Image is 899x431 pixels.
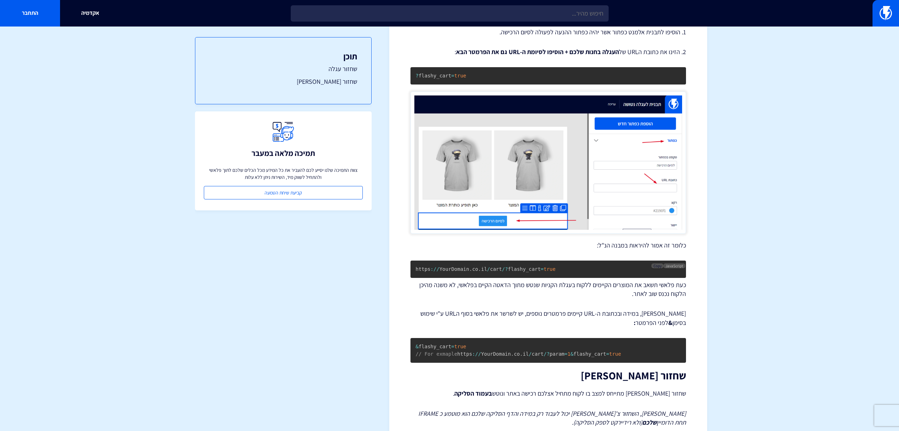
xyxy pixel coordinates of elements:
input: חיפוש מהיר... [291,5,609,22]
span: . [478,266,481,272]
p: כלומר זה אמור להיראות במבנה הנ"ל: [410,241,686,250]
span: / [529,351,532,357]
span: : [431,266,433,272]
span: true [454,73,466,78]
span: true [454,344,466,349]
strong: העגלה בחנות שלכם [569,48,619,56]
code: https YourDomain co il cart flashy_cart [415,266,555,272]
strong: שלכם [642,418,657,426]
span: & [415,344,418,349]
span: . [469,266,472,272]
span: / [502,266,505,272]
span: ? [505,266,508,272]
span: 1 [567,351,570,357]
p: [PERSON_NAME], במידה ובכתובת ה-URL קיימים פרמטרים נוספים, יש לשרשר את פלאשי בסוף הURL ע"י שימוש ב... [410,309,686,327]
span: / [478,351,481,357]
a: שחזור עגלה [209,64,357,74]
span: JavaScript [663,263,685,268]
span: true [609,351,621,357]
p: 1. הוסיפו לתבנית אלמנט כפתור אשר יהיה כפתור ההנעה לפעולה לסיום הרכישה. [410,28,686,37]
p: 2. הזינו את כתובת הURL של : [410,47,686,57]
span: / [487,266,490,272]
span: : [472,351,475,357]
span: = [451,73,454,78]
span: / [436,266,439,272]
p: כעת פלאשי תשאב את המוצרים הקיימים ללקוח בעגלת הקניות שנטש מתוך הדאטה הקיים בפלאשי, לא משנה מהיכן ... [410,280,686,298]
span: = [564,351,567,357]
span: = [541,266,544,272]
strong: : [634,319,635,327]
span: . [520,351,523,357]
span: true [544,266,556,272]
span: // For exmaple [415,351,457,357]
h3: תוכן [209,52,357,61]
em: [PERSON_NAME], השחזור צ'[PERSON_NAME] יכול לעבוד רק במידה והדף הסליקה שלכם הוא מוטמע כ IFRAME תחת... [418,409,686,427]
strong: בעמוד הסליקה [454,389,492,397]
span: & [570,351,573,357]
span: / [544,351,546,357]
span: ? [546,351,549,357]
span: / [475,351,478,357]
button: Copy [651,263,663,268]
span: = [451,344,454,349]
p: שחזור [PERSON_NAME] מתייחס למצב בו לקוח מתחיל אצלכם רכישה באתר ונוטש . [410,389,686,398]
h2: שחזור [PERSON_NAME] [410,370,686,382]
span: = [606,351,609,357]
h3: תמיכה מלאה במעבר [252,149,315,157]
span: . [511,351,514,357]
strong: & [668,319,673,327]
p: צוות התמיכה שלנו יסייע לכם להעביר את כל המידע מכל הכלים שלכם לתוך פלאשי ולהתחיל לשווק מיד, השירות... [204,167,363,181]
strong: + הוסיפו לסיומת ה-URL [509,48,568,56]
span: Copy [653,263,662,268]
span: / [433,266,436,272]
strong: גם את הפרמטר הבא [456,48,507,56]
code: flashy_cart [415,73,466,78]
a: שחזור [PERSON_NAME] [209,77,357,86]
a: קביעת שיחת הטמעה [204,186,363,199]
code: flashy_cart https YourDomain co il cart param flashy_cart [415,344,621,357]
span: ? [415,73,418,78]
